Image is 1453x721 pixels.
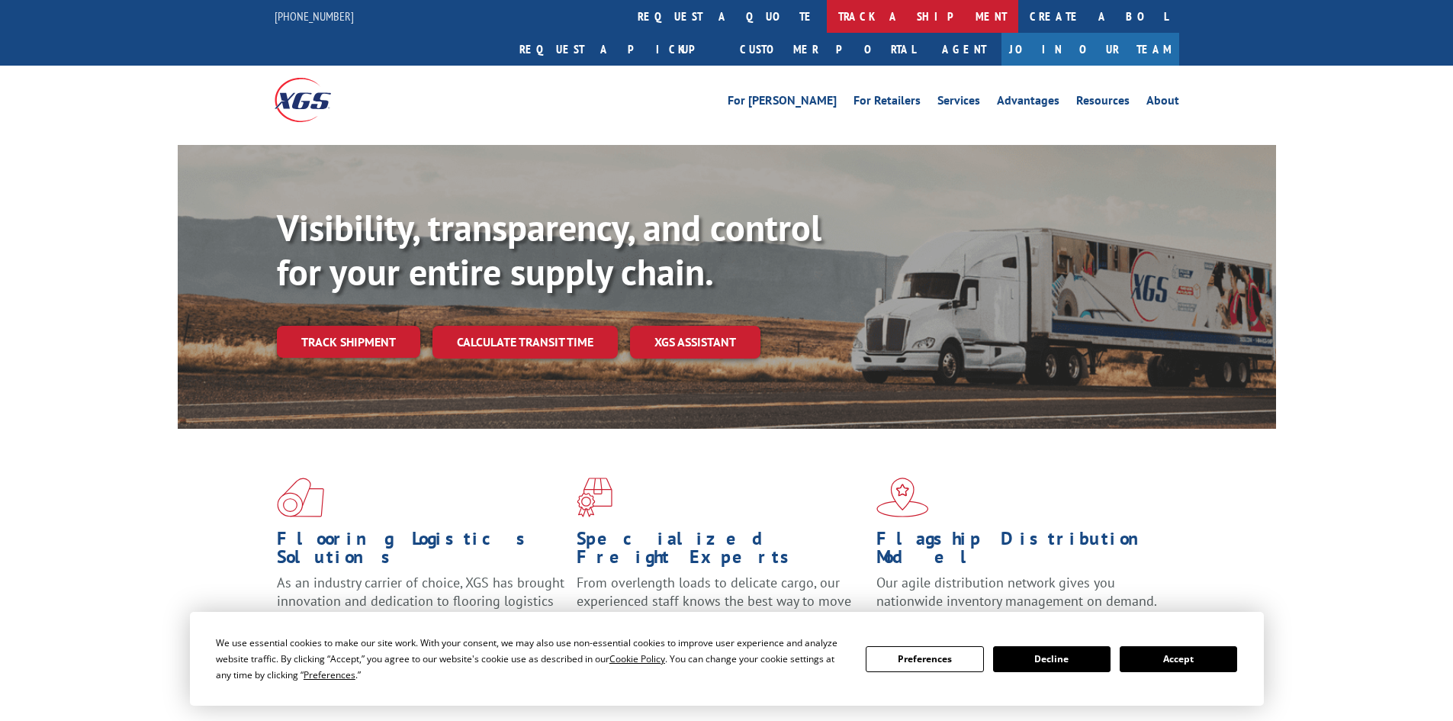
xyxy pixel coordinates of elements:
a: Track shipment [277,326,420,358]
a: For [PERSON_NAME] [728,95,837,111]
div: Cookie Consent Prompt [190,612,1264,706]
a: Join Our Team [1001,33,1179,66]
button: Preferences [866,646,983,672]
p: From overlength loads to delicate cargo, our experienced staff knows the best way to move your fr... [577,574,865,642]
a: Customer Portal [728,33,927,66]
h1: Specialized Freight Experts [577,529,865,574]
h1: Flagship Distribution Model [876,529,1165,574]
a: About [1146,95,1179,111]
div: We use essential cookies to make our site work. With your consent, we may also use non-essential ... [216,635,847,683]
span: Cookie Policy [609,652,665,665]
a: Agent [927,33,1001,66]
a: Request a pickup [508,33,728,66]
a: Calculate transit time [432,326,618,359]
span: As an industry carrier of choice, XGS has brought innovation and dedication to flooring logistics... [277,574,564,628]
img: xgs-icon-total-supply-chain-intelligence-red [277,478,324,517]
b: Visibility, transparency, and control for your entire supply chain. [277,204,821,295]
a: For Retailers [853,95,921,111]
img: xgs-icon-flagship-distribution-model-red [876,478,929,517]
a: Advantages [997,95,1059,111]
button: Decline [993,646,1111,672]
span: Preferences [304,668,355,681]
a: XGS ASSISTANT [630,326,760,359]
a: Services [937,95,980,111]
img: xgs-icon-focused-on-flooring-red [577,478,612,517]
a: [PHONE_NUMBER] [275,8,354,24]
button: Accept [1120,646,1237,672]
h1: Flooring Logistics Solutions [277,529,565,574]
a: Resources [1076,95,1130,111]
span: Our agile distribution network gives you nationwide inventory management on demand. [876,574,1157,610]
